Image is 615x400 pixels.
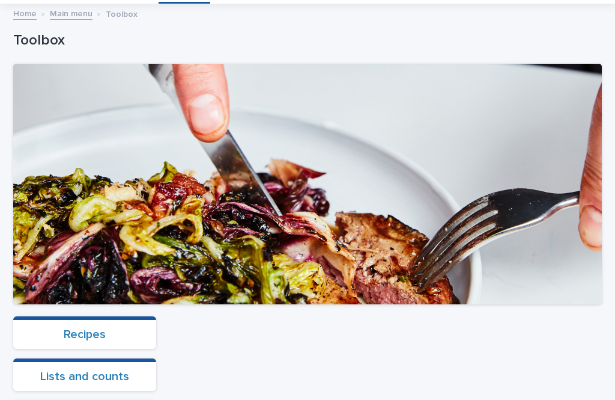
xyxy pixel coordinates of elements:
a: Recipes [64,328,106,340]
a: Home [13,6,37,20]
a: Lists and counts [40,371,129,383]
p: Toolbox [13,32,597,49]
p: Toolbox [106,7,138,20]
a: Main menu [50,6,92,20]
